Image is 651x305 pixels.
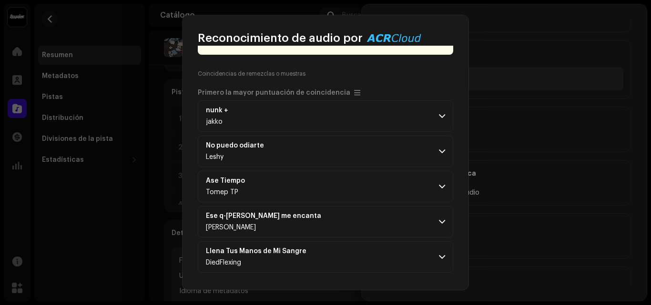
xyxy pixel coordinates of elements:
span: jakko [206,118,223,125]
span: Leshy [206,154,224,160]
p-accordion-header: No puedo odiarteLeshy [198,136,453,167]
span: Alex Broken [206,224,256,231]
p-accordion-header: Llena Tus Manos de Mi SangreDiedFlexing [198,241,453,273]
span: Tomep TP [206,189,238,196]
strong: No puedo odiarte [206,142,264,149]
span: Ese q-lito me encanta [206,212,333,220]
p-accordion-header: nunk +jakko [198,100,453,132]
p-togglebutton: Primero la mayor puntuación de coincidencia [198,89,360,97]
span: Reconocimiento de audio por [198,30,363,46]
p-accordion-header: Ase TiempoTomep TP [198,171,453,202]
p-accordion-header: Ese q-[PERSON_NAME] me encanta[PERSON_NAME] [198,206,453,237]
strong: Ase Tiempo [206,177,245,185]
span: No puedo odiarte [206,142,275,149]
span: Ase Tiempo [206,177,256,185]
strong: Ese q-[PERSON_NAME] me encanta [206,212,321,220]
strong: Llena Tus Manos de Mi Sangre [206,247,306,255]
span: DiedFlexing [206,259,241,266]
span: Llena Tus Manos de Mi Sangre [206,247,318,255]
span: Primero la mayor puntuación de coincidencia [198,89,350,97]
strong: nunk + [206,107,228,114]
label: Coincidencias de remezclas o muestras [198,70,305,78]
span: nunk + [206,107,240,114]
